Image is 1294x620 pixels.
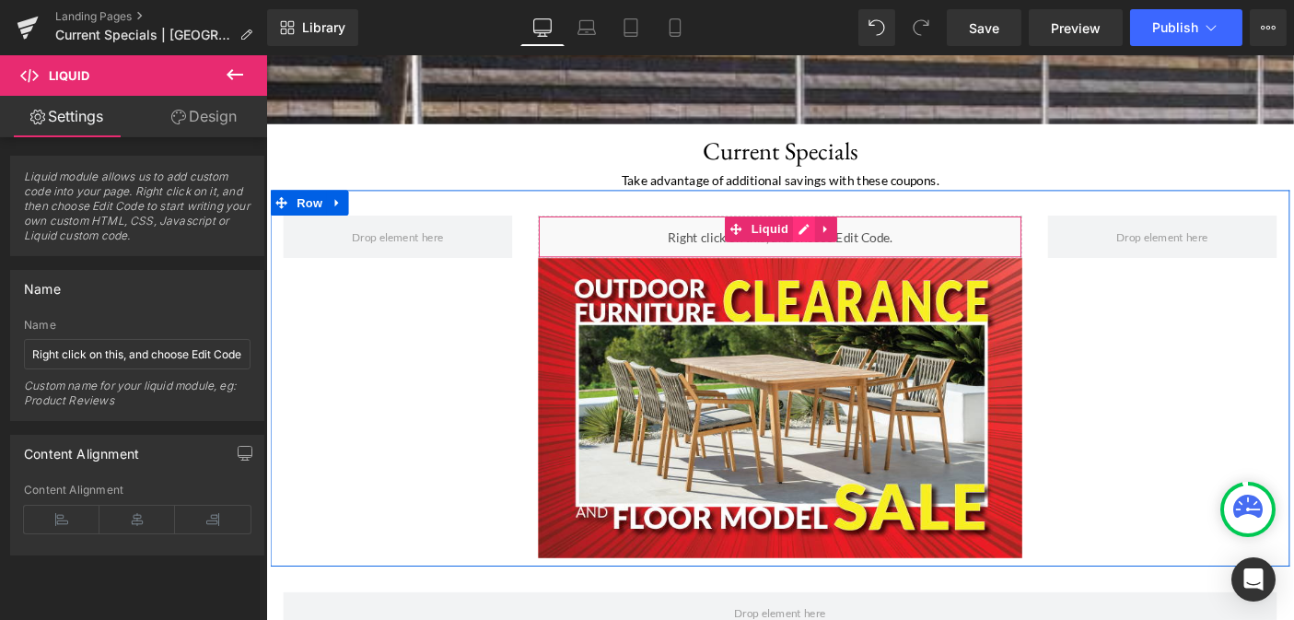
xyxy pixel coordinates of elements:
span: Preview [1051,18,1101,38]
a: Tablet [609,9,653,46]
a: Preview [1029,9,1123,46]
span: Row [29,146,65,174]
a: Landing Pages [55,9,267,24]
a: Desktop [520,9,565,46]
div: Name [24,271,61,297]
button: Redo [903,9,939,46]
div: Name [24,319,251,332]
button: More [1250,9,1287,46]
div: Content Alignment [24,436,139,462]
div: Open Intercom Messenger [1231,557,1276,602]
span: Liquid module allows us to add custom code into your page. Right click on it, and then choose Edi... [24,170,251,255]
span: Liquid [49,68,89,83]
div: Custom name for your liquid module, eg: Product Reviews [24,379,251,420]
span: Library [302,19,345,36]
img: Outdoor Furniture Clearance and Floor Model Sale [295,220,820,545]
a: Mobile [653,9,697,46]
span: Publish [1152,20,1198,35]
a: Design [137,96,271,137]
button: Publish [1130,9,1242,46]
div: Take advantage of additional savings with these coupons. [184,124,930,146]
a: New Library [267,9,358,46]
a: Expand / Collapse [65,146,89,174]
span: Save [969,18,999,38]
button: Undo [858,9,895,46]
span: Liquid [521,175,571,203]
a: Expand / Collapse [595,175,619,203]
div: Content Alignment [24,484,251,497]
a: Laptop [565,9,609,46]
span: Current Specials | [GEOGRAPHIC_DATA] Outdoor & Patio Furniture Discounts [55,28,232,42]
